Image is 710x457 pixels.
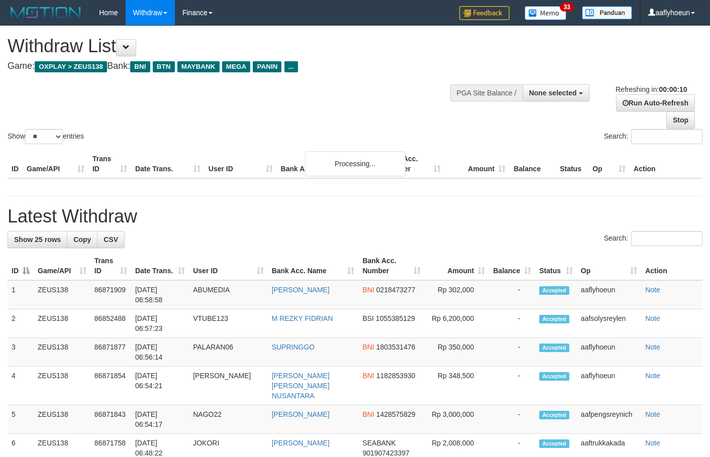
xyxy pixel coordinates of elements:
a: Copy [67,231,97,248]
span: Refreshing in: [616,85,687,93]
a: Run Auto-Refresh [616,94,695,111]
span: Copy [73,236,91,244]
select: Showentries [25,129,63,144]
td: ZEUS138 [34,309,90,338]
th: Action [641,252,702,280]
td: ZEUS138 [34,280,90,309]
span: 33 [560,3,573,12]
a: Note [645,410,660,418]
span: Copy 901907423397 to clipboard [362,449,409,457]
td: 2 [8,309,34,338]
h4: Game: Bank: [8,61,463,71]
span: SEABANK [362,439,395,447]
span: BTN [153,61,175,72]
div: PGA Site Balance / [450,84,523,101]
label: Search: [604,129,702,144]
th: User ID: activate to sort column ascending [189,252,267,280]
th: ID [8,150,23,178]
td: VTUBE123 [189,309,267,338]
td: ZEUS138 [34,367,90,405]
input: Search: [631,231,702,246]
td: aaflyhoeun [577,280,641,309]
th: Bank Acc. Number: activate to sort column ascending [358,252,424,280]
td: ZEUS138 [34,405,90,434]
h1: Latest Withdraw [8,206,702,226]
th: Bank Acc. Name: activate to sort column ascending [268,252,359,280]
a: Note [645,286,660,294]
span: Show 25 rows [14,236,61,244]
a: Note [645,343,660,351]
td: 86871877 [90,338,131,367]
th: Game/API [23,150,88,178]
span: Accepted [539,344,569,352]
span: OXPLAY > ZEUS138 [35,61,107,72]
th: Trans ID [88,150,131,178]
th: Action [630,150,702,178]
a: M REZKY FIDRIAN [272,314,333,322]
a: [PERSON_NAME] [272,410,330,418]
td: [DATE] 06:56:14 [131,338,189,367]
a: Stop [666,111,695,129]
td: [DATE] 06:58:58 [131,280,189,309]
td: - [489,338,535,367]
th: Game/API: activate to sort column ascending [34,252,90,280]
span: CSV [104,236,118,244]
span: Accepted [539,286,569,295]
img: MOTION_logo.png [8,5,84,20]
span: MAYBANK [177,61,220,72]
span: Copy 1055385129 to clipboard [376,314,415,322]
td: [DATE] 06:54:21 [131,367,189,405]
td: 86852488 [90,309,131,338]
td: - [489,367,535,405]
h1: Withdraw List [8,36,463,56]
th: Balance [510,150,556,178]
span: Copy 1803531476 to clipboard [376,343,416,351]
td: 4 [8,367,34,405]
img: panduan.png [582,6,632,20]
a: [PERSON_NAME] [PERSON_NAME] NUSANTARA [272,372,330,400]
td: - [489,405,535,434]
span: BNI [130,61,150,72]
th: Trans ID: activate to sort column ascending [90,252,131,280]
td: 86871843 [90,405,131,434]
td: 1 [8,280,34,309]
span: Copy 1182853930 to clipboard [376,372,416,380]
a: CSV [97,231,125,248]
a: [PERSON_NAME] [272,286,330,294]
th: Date Trans.: activate to sort column ascending [131,252,189,280]
td: PALARAN06 [189,338,267,367]
td: ZEUS138 [34,338,90,367]
td: Rp 6,200,000 [425,309,489,338]
td: aaflyhoeun [577,367,641,405]
th: Amount [445,150,510,178]
th: Amount: activate to sort column ascending [425,252,489,280]
a: Show 25 rows [8,231,67,248]
span: BNI [362,343,374,351]
img: Button%20Memo.svg [525,6,567,20]
span: Copy 0218473277 to clipboard [376,286,416,294]
span: BNI [362,286,374,294]
span: BNI [362,372,374,380]
td: NAGO22 [189,405,267,434]
button: None selected [523,84,589,101]
span: Copy 1428575829 to clipboard [376,410,416,418]
td: - [489,280,535,309]
th: Status [556,150,588,178]
td: aafpengsreynich [577,405,641,434]
th: Bank Acc. Number [380,150,445,178]
th: User ID [205,150,277,178]
th: ID: activate to sort column descending [8,252,34,280]
label: Show entries [8,129,84,144]
td: aaflyhoeun [577,338,641,367]
th: Balance: activate to sort column ascending [489,252,535,280]
a: [PERSON_NAME] [272,439,330,447]
span: BSI [362,314,374,322]
img: Feedback.jpg [459,6,510,20]
td: [DATE] 06:57:23 [131,309,189,338]
span: Accepted [539,411,569,419]
span: Accepted [539,372,569,381]
td: Rp 348,500 [425,367,489,405]
td: Rp 302,000 [425,280,489,309]
a: Note [645,439,660,447]
span: BNI [362,410,374,418]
